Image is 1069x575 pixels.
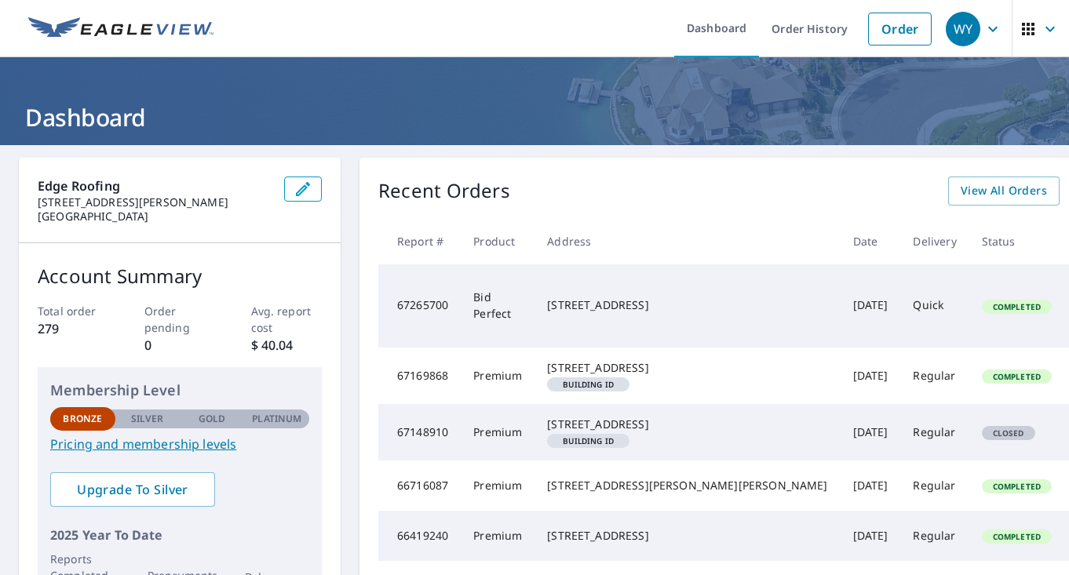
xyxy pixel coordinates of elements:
[868,13,932,45] a: Order
[461,460,534,511] td: Premium
[251,336,323,355] p: $ 40.04
[461,511,534,561] td: Premium
[63,481,202,498] span: Upgrade To Silver
[563,437,614,445] em: Building ID
[547,417,827,432] div: [STREET_ADDRESS]
[38,195,272,209] p: [STREET_ADDRESS][PERSON_NAME]
[378,511,461,561] td: 66419240
[50,380,309,401] p: Membership Level
[199,412,225,426] p: Gold
[63,412,102,426] p: Bronze
[841,460,901,511] td: [DATE]
[378,460,461,511] td: 66716087
[961,181,1047,201] span: View All Orders
[948,177,1060,206] a: View All Orders
[900,264,969,348] td: Quick
[841,348,901,404] td: [DATE]
[38,209,272,224] p: [GEOGRAPHIC_DATA]
[461,264,534,348] td: Bid Perfect
[563,380,614,388] em: Building ID
[378,264,461,348] td: 67265700
[50,526,309,544] p: 2025 Year To Date
[547,297,827,313] div: [STREET_ADDRESS]
[378,404,461,460] td: 67148910
[983,481,1050,492] span: Completed
[983,371,1050,382] span: Completed
[378,177,510,206] p: Recent Orders
[534,218,840,264] th: Address
[841,511,901,561] td: [DATE]
[547,528,827,544] div: [STREET_ADDRESS]
[983,301,1050,312] span: Completed
[900,348,969,404] td: Regular
[900,460,969,511] td: Regular
[131,412,164,426] p: Silver
[38,319,109,338] p: 279
[547,478,827,493] div: [STREET_ADDRESS][PERSON_NAME][PERSON_NAME]
[19,101,1050,133] h1: Dashboard
[38,262,322,290] p: Account Summary
[461,348,534,404] td: Premium
[969,218,1064,264] th: Status
[946,12,980,46] div: WY
[144,336,216,355] p: 0
[983,531,1050,542] span: Completed
[378,348,461,404] td: 67169868
[841,264,901,348] td: [DATE]
[983,428,1034,439] span: Closed
[841,218,901,264] th: Date
[38,303,109,319] p: Total order
[900,511,969,561] td: Regular
[144,303,216,336] p: Order pending
[38,177,272,195] p: edge roofing
[251,303,323,336] p: Avg. report cost
[841,404,901,460] td: [DATE]
[900,218,969,264] th: Delivery
[547,360,827,376] div: [STREET_ADDRESS]
[461,404,534,460] td: Premium
[900,404,969,460] td: Regular
[252,412,301,426] p: Platinum
[50,472,215,507] a: Upgrade To Silver
[378,218,461,264] th: Report #
[461,218,534,264] th: Product
[28,17,213,41] img: EV Logo
[50,435,309,453] a: Pricing and membership levels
